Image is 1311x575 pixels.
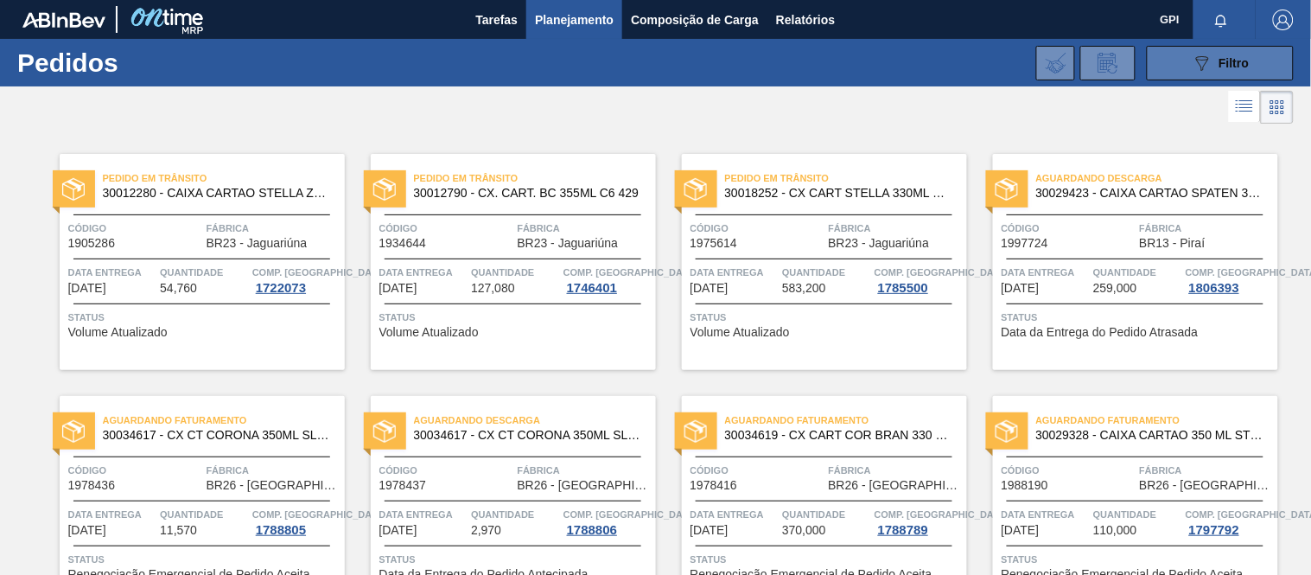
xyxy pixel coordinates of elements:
[373,420,396,443] img: status
[691,462,824,479] span: Código
[207,479,340,492] span: BR26 - Uberlândia
[1002,462,1136,479] span: Código
[379,551,652,568] span: Status
[414,169,656,187] span: Pedido em Trânsito
[782,264,870,281] span: Quantidade
[1093,524,1137,537] span: 110,000
[475,10,518,30] span: Tarefas
[1186,506,1274,537] a: Comp. [GEOGRAPHIC_DATA]1797792
[1140,237,1206,250] span: BR13 - Piraí
[1147,46,1294,80] button: Filtro
[996,420,1018,443] img: status
[563,264,652,295] a: Comp. [GEOGRAPHIC_DATA]1746401
[68,479,116,492] span: 1978436
[379,462,513,479] span: Código
[782,282,826,295] span: 583,200
[1186,523,1243,537] div: 1797792
[379,524,417,537] span: 12/08/2025
[379,506,468,523] span: Data entrega
[68,282,106,295] span: 18/04/2025
[875,523,932,537] div: 1788789
[1186,281,1243,295] div: 1806393
[875,264,963,295] a: Comp. [GEOGRAPHIC_DATA]1785500
[829,237,930,250] span: BR23 - Jaguariúna
[829,479,963,492] span: BR26 - Uberlândia
[691,264,779,281] span: Data entrega
[379,264,468,281] span: Data entrega
[691,309,963,326] span: Status
[379,326,479,339] span: Volume Atualizado
[1036,46,1075,80] div: Importar Negociações dos Pedidos
[1002,326,1199,339] span: Data da Entrega do Pedido Atrasada
[1002,264,1090,281] span: Data entrega
[1140,479,1274,492] span: BR26 - Uberlândia
[207,220,340,237] span: Fábrica
[518,462,652,479] span: Fábrica
[252,264,340,295] a: Comp. [GEOGRAPHIC_DATA]1722073
[160,282,197,295] span: 54,760
[1093,264,1181,281] span: Quantidade
[563,523,620,537] div: 1788806
[68,326,168,339] span: Volume Atualizado
[725,187,953,200] span: 30018252 - CX CART STELLA 330ML C6 429 298G
[207,462,340,479] span: Fábrica
[684,420,707,443] img: status
[252,523,309,537] div: 1788805
[68,309,340,326] span: Status
[17,53,265,73] h1: Pedidos
[379,479,427,492] span: 1978437
[1002,506,1090,523] span: Data entrega
[68,462,202,479] span: Código
[691,506,779,523] span: Data entrega
[1093,506,1181,523] span: Quantidade
[1229,91,1261,124] div: Visão em Lista
[1273,10,1294,30] img: Logout
[103,412,345,429] span: Aguardando Faturamento
[34,154,345,370] a: statusPedido em Trânsito30012280 - CAIXA CARTAO STELLA ZERO 330ML EXP [GEOGRAPHIC_DATA]Código1905...
[22,12,105,28] img: TNhmsLtSVTkK8tSr43FrP2fwEKptu5GPRR3wAAAABJRU5ErkJggg==
[160,524,197,537] span: 11,570
[725,429,953,442] span: 30034619 - CX CART COR BRAN 330 C6 298G CENT
[1002,551,1274,568] span: Status
[1093,282,1137,295] span: 259,000
[691,282,729,295] span: 23/07/2025
[414,187,642,200] span: 30012790 - CX. CART. BC 355ML C6 429
[1002,220,1136,237] span: Código
[252,506,386,523] span: Comp. Carga
[379,220,513,237] span: Código
[1036,169,1278,187] span: Aguardando Descarga
[1080,46,1136,80] div: Solicitação de Revisão de Pedidos
[345,154,656,370] a: statusPedido em Trânsito30012790 - CX. CART. BC 355ML C6 429Código1934644FábricaBR23 - Jaguariúna...
[1193,8,1249,32] button: Notificações
[68,237,116,250] span: 1905286
[518,220,652,237] span: Fábrica
[103,429,331,442] span: 30034617 - CX CT CORONA 350ML SLEEK C8 CENTE
[691,220,824,237] span: Código
[373,178,396,201] img: status
[535,10,614,30] span: Planejamento
[829,220,963,237] span: Fábrica
[252,281,309,295] div: 1722073
[684,178,707,201] img: status
[160,506,248,523] span: Quantidade
[563,506,697,523] span: Comp. Carga
[1219,56,1250,70] span: Filtro
[379,237,427,250] span: 1934644
[379,309,652,326] span: Status
[103,169,345,187] span: Pedido em Trânsito
[829,462,963,479] span: Fábrica
[656,154,967,370] a: statusPedido em Trânsito30018252 - CX CART STELLA 330ML C6 429 298GCódigo1975614FábricaBR23 - Jag...
[691,479,738,492] span: 1978416
[471,264,559,281] span: Quantidade
[471,506,559,523] span: Quantidade
[782,506,870,523] span: Quantidade
[1261,91,1294,124] div: Visão em Cards
[1036,429,1264,442] span: 30029328 - CAIXA CARTAO 350 ML STELLA PURE GOLD C08
[252,264,386,281] span: Comp. Carga
[62,420,85,443] img: status
[68,524,106,537] span: 11/08/2025
[252,506,340,537] a: Comp. [GEOGRAPHIC_DATA]1788805
[471,524,501,537] span: 2,970
[414,412,656,429] span: Aguardando Descarga
[379,282,417,295] span: 15/05/2025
